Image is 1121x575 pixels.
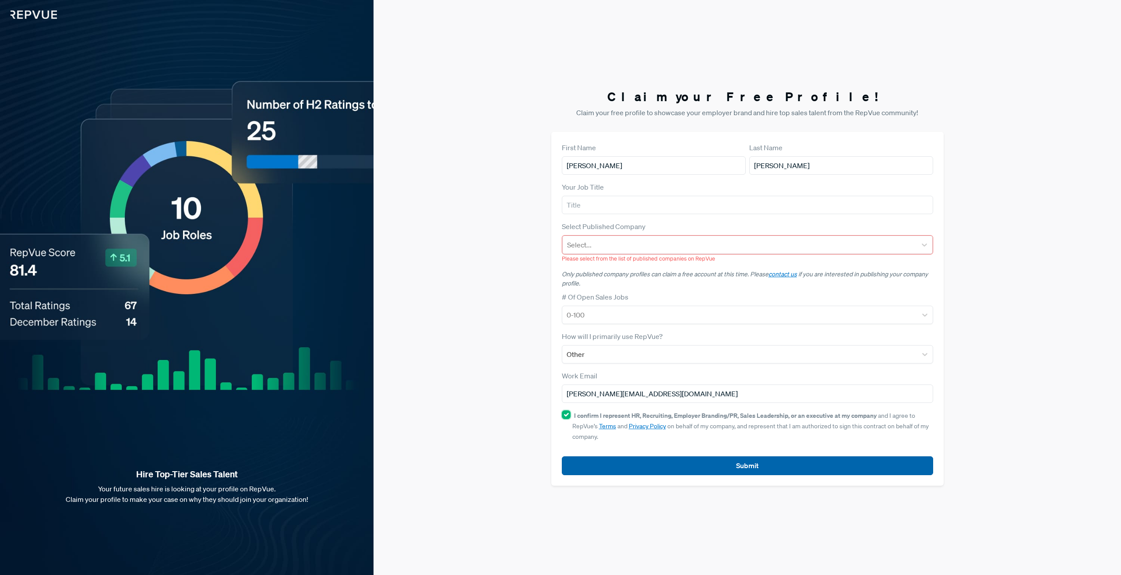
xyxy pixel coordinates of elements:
label: # Of Open Sales Jobs [562,292,628,302]
input: Email [562,385,933,403]
button: Submit [562,456,933,475]
p: Claim your free profile to showcase your employer brand and hire top sales talent from the RepVue... [551,107,944,118]
label: How will I primarily use RepVue? [562,331,663,342]
p: Your future sales hire is looking at your profile on RepVue. Claim your profile to make your case... [14,483,360,504]
label: Work Email [562,370,597,381]
label: Select Published Company [562,221,645,232]
a: contact us [768,270,797,278]
input: First Name [562,156,746,175]
strong: Hire Top-Tier Sales Talent [14,469,360,480]
p: Please select from the list of published companies on RepVue [562,254,933,263]
strong: I confirm I represent HR, Recruiting, Employer Branding/PR, Sales Leadership, or an executive at ... [574,411,877,420]
a: Privacy Policy [629,422,666,430]
label: Your Job Title [562,182,604,192]
label: First Name [562,142,596,153]
input: Last Name [749,156,933,175]
p: Only published company profiles can claim a free account at this time. Please if you are interest... [562,270,933,288]
h3: Claim your Free Profile! [551,89,944,104]
input: Title [562,196,933,214]
a: Terms [599,422,616,430]
span: and I agree to RepVue’s and on behalf of my company, and represent that I am authorized to sign t... [572,412,929,441]
label: Last Name [749,142,783,153]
